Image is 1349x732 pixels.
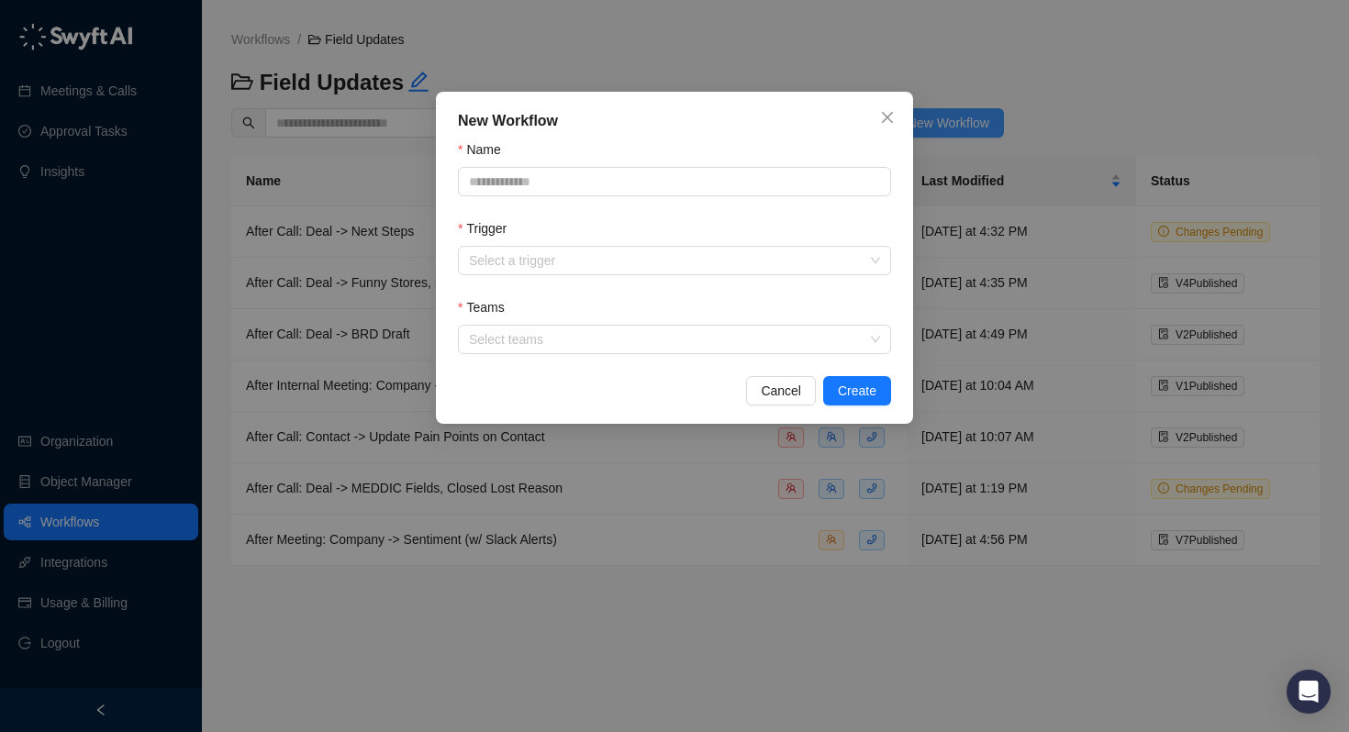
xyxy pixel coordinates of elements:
[458,218,519,238] label: Trigger
[1287,670,1331,714] div: Open Intercom Messenger
[458,139,514,160] label: Name
[746,376,816,405] button: Cancel
[880,110,895,125] span: close
[458,297,518,317] label: Teams
[761,381,801,401] span: Cancel
[458,110,891,132] div: New Workflow
[838,381,876,401] span: Create
[873,103,902,132] button: Close
[823,376,891,405] button: Create
[458,167,891,196] input: Name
